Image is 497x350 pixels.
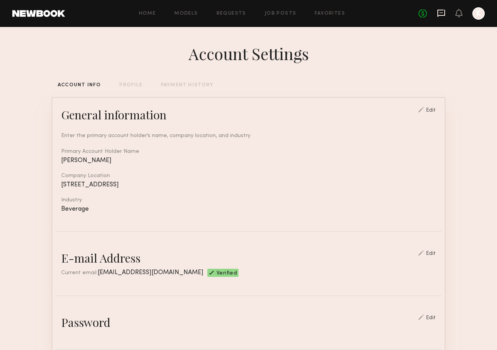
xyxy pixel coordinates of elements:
div: Edit [426,108,436,113]
div: Company Location [61,173,436,179]
div: Beverage [61,206,436,213]
div: [STREET_ADDRESS] [61,182,436,188]
a: Requests [217,11,246,16]
span: [EMAIL_ADDRESS][DOMAIN_NAME] [98,270,203,276]
a: K [472,7,485,20]
div: [PERSON_NAME] [61,157,436,164]
div: Password [61,315,110,330]
span: Verified [217,271,237,277]
div: ACCOUNT INFO [58,83,101,88]
a: Models [174,11,198,16]
div: PROFILE [119,83,142,88]
div: PAYMENT HISTORY [161,83,213,88]
a: Job Posts [265,11,297,16]
a: Favorites [315,11,345,16]
div: Account Settings [188,43,309,64]
div: Enter the primary account holder’s name, company location, and industry [61,132,436,140]
div: Industry [61,198,436,203]
a: Home [139,11,156,16]
div: General information [61,107,167,122]
div: Edit [426,251,436,256]
div: E-mail Address [61,250,140,266]
div: Primary Account Holder Name [61,149,436,154]
div: Current email: [61,269,203,277]
div: Edit [426,315,436,321]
